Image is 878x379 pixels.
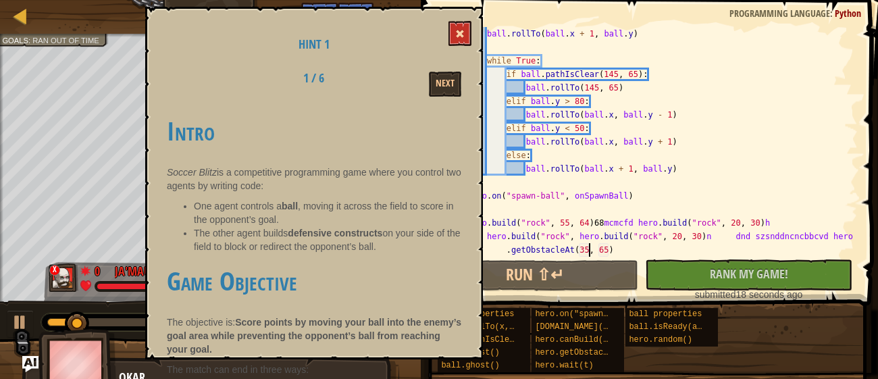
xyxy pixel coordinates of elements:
[49,263,78,292] img: thang_avatar_frame.png
[115,263,170,280] div: Ja'Mauri G
[167,315,461,356] p: The objective is:
[629,335,692,345] span: hero.random()
[28,36,32,45] span: :
[380,3,414,34] button: Show game menu
[535,348,652,357] span: hero.getObstacleAt(x, y)
[272,72,356,85] h2: 1 / 6
[301,3,338,28] button: Ask AI
[49,265,60,276] div: x
[167,167,217,178] em: Soccer Blitz
[194,226,461,253] li: The other agent builds on your side of the field to block or redirect the opponent’s ball.
[7,310,34,338] button: Ctrl + P: Play
[167,363,461,376] p: The match can end in three ways:
[535,322,656,332] span: [DOMAIN_NAME](type, x, y)
[652,288,846,301] div: 18 seconds ago
[710,266,788,282] span: Rank My Game!
[441,335,548,345] span: ball.pathIsClear(x, y)
[167,317,461,355] strong: Score points by moving your ball into the enemy’s goal area while preventing the opponent’s ball ...
[288,228,382,238] strong: defensive constructs
[299,36,330,53] span: Hint 1
[535,309,652,319] span: hero.on("spawn-ball", f)
[167,267,461,295] h1: Game Objective
[95,263,108,275] div: 0
[830,7,835,20] span: :
[167,166,461,193] p: is a competitive programming game where you control two agents by writing code:
[729,7,830,20] span: Programming language
[2,36,28,45] span: Goals
[167,117,461,145] h1: Intro
[535,335,627,345] span: hero.canBuild(x, y)
[194,199,461,226] li: One agent controls a , moving it across the field to score in the opponent’s goal.
[441,361,499,370] span: ball.ghost()
[629,309,702,319] span: ball properties
[695,289,736,300] span: submitted
[835,7,861,20] span: Python
[32,36,99,45] span: Ran out of time
[629,322,731,332] span: ball.isReady(ability)
[645,259,852,290] button: Rank My Game!
[22,356,38,372] button: Ask AI
[429,72,461,97] button: Next
[535,361,593,370] span: hero.wait(t)
[282,201,298,211] strong: ball
[431,260,638,291] button: Run ⇧↵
